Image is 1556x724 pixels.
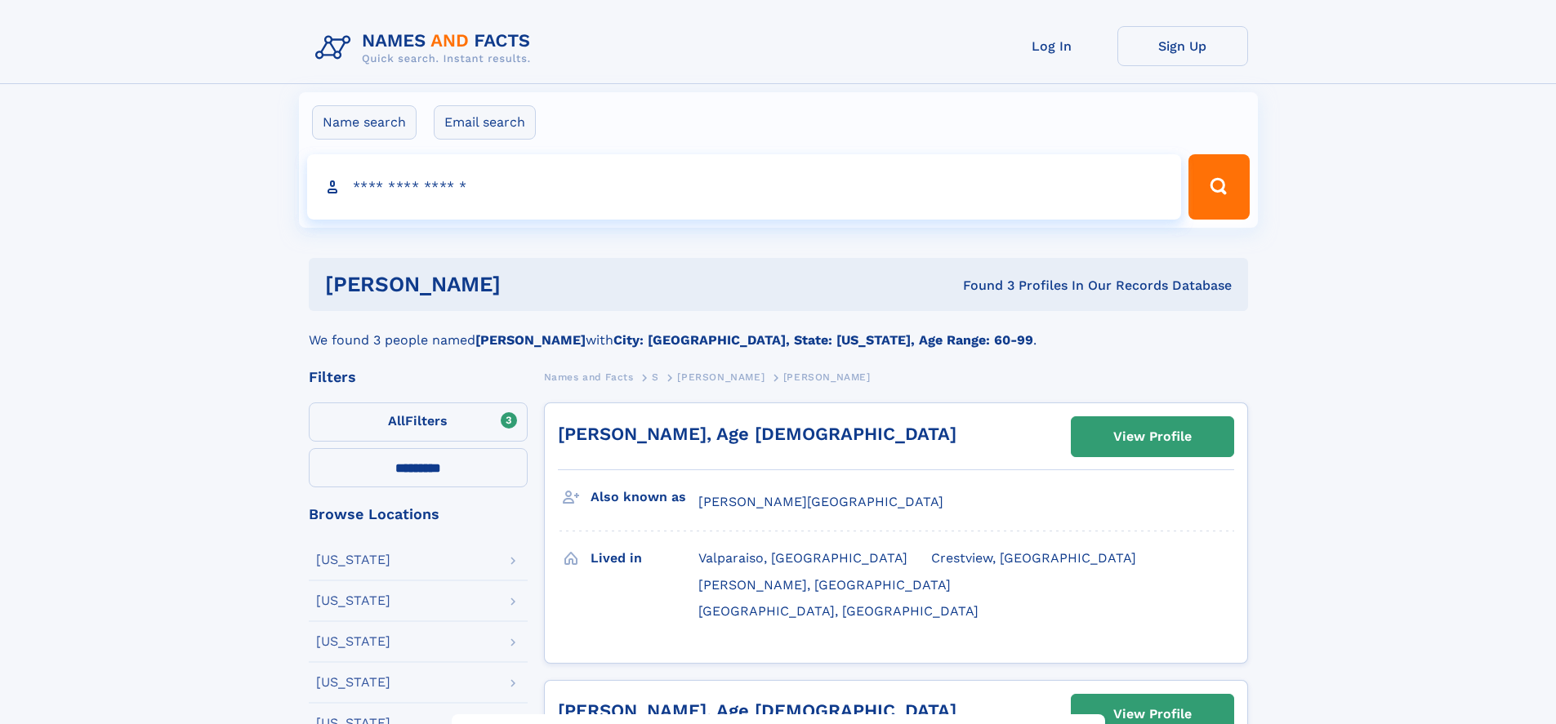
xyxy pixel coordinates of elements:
[309,26,544,70] img: Logo Names and Facts
[312,105,417,140] label: Name search
[316,635,390,648] div: [US_STATE]
[309,402,528,442] label: Filters
[1113,418,1192,455] div: View Profile
[698,494,943,509] span: [PERSON_NAME][GEOGRAPHIC_DATA]
[783,371,871,383] span: [PERSON_NAME]
[309,311,1248,350] div: We found 3 people named with .
[987,26,1117,66] a: Log In
[388,413,405,429] span: All
[325,274,732,295] h1: [PERSON_NAME]
[309,370,528,384] div: Filters
[698,603,979,619] span: [GEOGRAPHIC_DATA], [GEOGRAPHIC_DATA]
[558,700,956,721] a: [PERSON_NAME], Age [DEMOGRAPHIC_DATA]
[652,371,659,383] span: S
[698,550,907,566] span: Valparaiso, [GEOGRAPHIC_DATA]
[591,544,698,572] h3: Lived in
[591,483,698,511] h3: Also known as
[698,577,951,593] span: [PERSON_NAME], [GEOGRAPHIC_DATA]
[677,371,765,383] span: [PERSON_NAME]
[307,154,1182,220] input: search input
[677,366,765,387] a: [PERSON_NAME]
[1117,26,1248,66] a: Sign Up
[931,550,1136,566] span: Crestview, [GEOGRAPHIC_DATA]
[316,676,390,689] div: [US_STATE]
[316,553,390,566] div: [US_STATE]
[475,332,586,348] b: [PERSON_NAME]
[309,507,528,522] div: Browse Locations
[732,277,1232,295] div: Found 3 Profiles In Our Records Database
[1072,417,1233,456] a: View Profile
[558,424,956,444] a: [PERSON_NAME], Age [DEMOGRAPHIC_DATA]
[1188,154,1249,220] button: Search Button
[544,366,634,387] a: Names and Facts
[316,594,390,607] div: [US_STATE]
[652,366,659,387] a: S
[434,105,536,140] label: Email search
[613,332,1033,348] b: City: [GEOGRAPHIC_DATA], State: [US_STATE], Age Range: 60-99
